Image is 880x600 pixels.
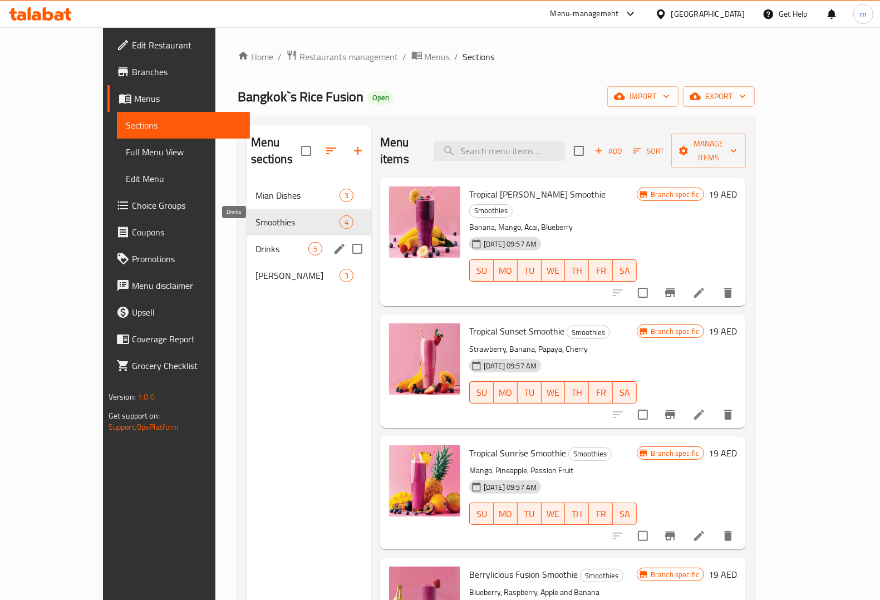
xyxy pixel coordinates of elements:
[494,259,518,282] button: MO
[613,381,637,404] button: SA
[107,326,250,352] a: Coverage Report
[425,50,450,63] span: Menus
[591,142,626,160] button: Add
[607,86,679,107] button: import
[340,269,353,282] div: items
[469,445,566,461] span: Tropical Sunrise Smoothie
[132,225,241,239] span: Coupons
[569,447,611,460] span: Smoothies
[368,91,394,105] div: Open
[692,286,706,299] a: Edit menu item
[107,352,250,379] a: Grocery Checklist
[469,566,578,583] span: Berrylicious Fusion Smoothie
[469,503,494,525] button: SU
[569,263,584,279] span: TH
[126,119,241,132] span: Sections
[238,50,755,64] nav: breadcrumb
[469,586,637,599] p: Blueberry, Raspberry, Apple and Banana
[479,482,541,493] span: [DATE] 09:57 AM
[474,506,489,522] span: SU
[107,245,250,272] a: Promotions
[247,262,371,289] div: [PERSON_NAME]3
[626,142,671,160] span: Sort items
[565,503,589,525] button: TH
[494,381,518,404] button: MO
[117,112,250,139] a: Sections
[565,381,589,404] button: TH
[715,279,741,306] button: delete
[589,503,613,525] button: FR
[522,263,537,279] span: TU
[589,381,613,404] button: FR
[613,259,637,282] button: SA
[616,90,670,104] span: import
[715,523,741,549] button: delete
[137,390,155,404] span: 1.0.0
[134,92,241,105] span: Menus
[107,272,250,299] a: Menu disclaimer
[646,569,704,580] span: Branch specific
[126,145,241,159] span: Full Menu View
[617,263,632,279] span: SA
[657,279,684,306] button: Branch-specific-item
[567,326,609,339] span: Smoothies
[542,381,566,404] button: WE
[255,269,340,282] div: VIRGIN MOJITO
[109,390,136,404] span: Version:
[294,139,318,163] span: Select all sections
[411,50,450,64] a: Menus
[657,401,684,428] button: Branch-specific-item
[542,259,566,282] button: WE
[107,299,250,326] a: Upsell
[593,506,608,522] span: FR
[474,385,489,401] span: SU
[479,239,541,249] span: [DATE] 09:57 AM
[671,8,745,20] div: [GEOGRAPHIC_DATA]
[340,190,353,201] span: 3
[593,145,623,158] span: Add
[132,279,241,292] span: Menu disclaimer
[631,281,655,304] span: Select to update
[255,269,340,282] span: [PERSON_NAME]
[380,134,420,168] h2: Menu items
[498,385,513,401] span: MO
[469,259,494,282] button: SU
[567,326,610,339] div: Smoothies
[345,137,371,164] button: Add section
[299,50,399,63] span: Restaurants management
[340,271,353,281] span: 3
[474,263,489,279] span: SU
[132,38,241,52] span: Edit Restaurant
[107,32,250,58] a: Edit Restaurant
[633,145,664,158] span: Sort
[567,139,591,163] span: Select section
[709,323,737,339] h6: 19 AED
[613,503,637,525] button: SA
[631,403,655,426] span: Select to update
[860,8,867,20] span: m
[132,65,241,78] span: Branches
[107,192,250,219] a: Choice Groups
[318,137,345,164] span: Sort sections
[657,523,684,549] button: Branch-specific-item
[631,142,667,160] button: Sort
[247,182,371,209] div: Mian Dishes3
[403,50,407,63] li: /
[671,134,746,168] button: Manage items
[692,90,746,104] span: export
[107,85,250,112] a: Menus
[109,420,179,434] a: Support.OpsPlatform
[255,215,340,229] span: Smoothies
[550,7,619,21] div: Menu-management
[389,323,460,395] img: Tropical Sunset Smoothie
[469,323,564,340] span: Tropical Sunset Smoothie
[247,209,371,235] div: Smoothies4
[692,408,706,421] a: Edit menu item
[255,189,340,202] div: Mian Dishes
[107,58,250,85] a: Branches
[107,219,250,245] a: Coupons
[569,385,584,401] span: TH
[479,361,541,371] span: [DATE] 09:57 AM
[368,93,394,102] span: Open
[132,199,241,212] span: Choice Groups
